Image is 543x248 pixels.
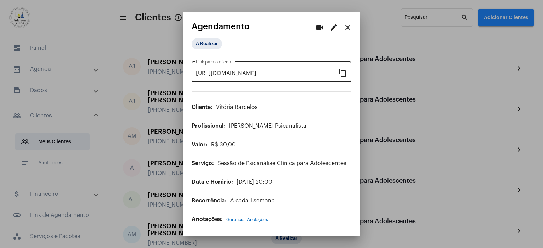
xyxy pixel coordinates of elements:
span: Recorrência: [192,198,227,204]
span: Vitória Barcelos [216,104,258,110]
span: [DATE] 20:00 [237,179,272,185]
span: Sessão de Psicanálise Clínica para Adolescentes [217,161,346,166]
mat-icon: videocam [315,23,324,32]
mat-chip: A Realizar [192,38,222,49]
span: Data e Horário: [192,179,233,185]
span: Anotações: [192,217,223,222]
span: [PERSON_NAME] Psicanalista [229,123,306,129]
span: Serviço: [192,161,214,166]
mat-icon: close [344,23,352,32]
span: Agendamento [192,22,250,31]
mat-icon: content_copy [339,68,347,77]
span: Cliente: [192,104,212,110]
input: Link [196,70,339,77]
span: R$ 30,00 [211,142,236,147]
span: Profissional: [192,123,225,129]
mat-icon: edit [329,23,338,32]
span: A cada 1 semana [230,198,275,204]
span: Valor: [192,142,208,147]
span: Gerenciar Anotações [226,218,268,222]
